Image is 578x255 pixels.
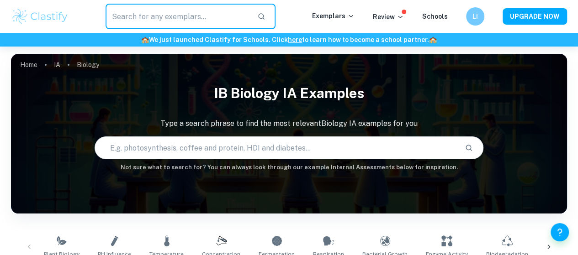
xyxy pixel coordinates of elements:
[54,58,60,71] a: IA
[2,35,576,45] h6: We just launched Clastify for Schools. Click to learn how to become a school partner.
[422,13,448,20] a: Schools
[551,223,569,241] button: Help and Feedback
[95,135,458,161] input: E.g. photosynthesis, coffee and protein, HDI and diabetes...
[312,11,355,21] p: Exemplars
[466,7,484,26] button: LI
[141,36,149,43] span: 🏫
[106,4,250,29] input: Search for any exemplars...
[11,7,69,26] img: Clastify logo
[461,140,477,156] button: Search
[11,118,567,129] p: Type a search phrase to find the most relevant Biology IA examples for you
[373,12,404,22] p: Review
[20,58,37,71] a: Home
[288,36,302,43] a: here
[77,60,99,70] p: Biology
[11,163,567,172] h6: Not sure what to search for? You can always look through our example Internal Assessments below f...
[503,8,567,25] button: UPGRADE NOW
[11,79,567,107] h1: IB Biology IA examples
[429,36,437,43] span: 🏫
[470,11,481,21] h6: LI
